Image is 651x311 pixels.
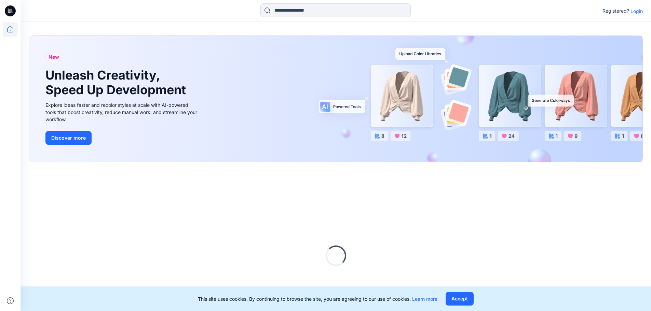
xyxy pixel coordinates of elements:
a: Learn more [412,296,437,302]
p: This site uses cookies. By continuing to browse the site, you are agreeing to our use of cookies. [198,295,437,302]
h1: Unleash Creativity, Speed Up Development [45,68,189,97]
p: Login [630,8,643,15]
button: Discover more [45,131,92,145]
a: Discover more [45,131,199,145]
span: New [49,53,59,61]
div: Explore ideas faster and recolor styles at scale with AI-powered tools that boost creativity, red... [45,101,199,123]
button: Accept [446,292,474,306]
p: Registered? [602,7,629,15]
